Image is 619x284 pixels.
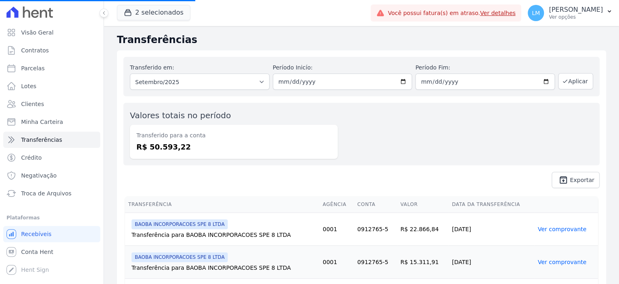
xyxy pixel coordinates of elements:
a: Contratos [3,42,100,59]
span: Conta Hent [21,248,53,256]
span: BAOBA INCORPORACOES SPE 8 LTDA [132,219,228,229]
dt: Transferido para a conta [136,131,331,140]
td: [DATE] [449,246,534,279]
a: Ver comprovante [538,259,587,265]
span: BAOBA INCORPORACOES SPE 8 LTDA [132,252,228,262]
a: Clientes [3,96,100,112]
a: Visão Geral [3,24,100,41]
p: Ver opções [549,14,603,20]
a: Recebíveis [3,226,100,242]
span: Contratos [21,46,49,54]
i: unarchive [559,175,568,185]
label: Período Inicío: [273,63,412,72]
th: Transferência [125,196,319,213]
label: Valores totais no período [130,111,231,120]
td: [DATE] [449,213,534,246]
a: Ver comprovante [538,226,587,232]
a: Negativação [3,167,100,184]
div: Transferência para BAOBA INCORPORACOES SPE 8 LTDA [132,264,316,272]
span: Crédito [21,154,42,162]
th: Data da Transferência [449,196,534,213]
a: Troca de Arquivos [3,185,100,202]
td: R$ 15.311,91 [397,246,449,279]
div: Transferência para BAOBA INCORPORACOES SPE 8 LTDA [132,231,316,239]
span: Você possui fatura(s) em atraso. [388,9,515,17]
button: 2 selecionados [117,5,190,20]
th: Valor [397,196,449,213]
span: Negativação [21,171,57,180]
span: Visão Geral [21,28,54,37]
span: Minha Carteira [21,118,63,126]
span: Clientes [21,100,44,108]
a: Parcelas [3,60,100,76]
p: [PERSON_NAME] [549,6,603,14]
th: Conta [354,196,397,213]
td: 0912765-5 [354,246,397,279]
h2: Transferências [117,33,606,47]
span: LM [532,10,540,16]
a: Ver detalhes [480,10,516,16]
div: Plataformas [6,213,97,223]
td: R$ 22.866,84 [397,213,449,246]
a: Transferências [3,132,100,148]
th: Agência [319,196,354,213]
span: Exportar [570,178,594,182]
span: Troca de Arquivos [21,189,71,197]
a: Crédito [3,150,100,166]
label: Transferido em: [130,64,174,71]
span: Lotes [21,82,37,90]
a: Lotes [3,78,100,94]
a: unarchive Exportar [552,172,600,188]
a: Minha Carteira [3,114,100,130]
button: LM [PERSON_NAME] Ver opções [521,2,619,24]
td: 0001 [319,246,354,279]
td: 0912765-5 [354,213,397,246]
span: Recebíveis [21,230,52,238]
td: 0001 [319,213,354,246]
a: Conta Hent [3,244,100,260]
button: Aplicar [558,73,593,89]
label: Período Fim: [415,63,555,72]
span: Transferências [21,136,62,144]
span: Parcelas [21,64,45,72]
dd: R$ 50.593,22 [136,141,331,152]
